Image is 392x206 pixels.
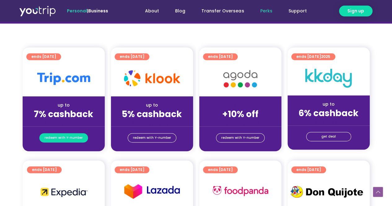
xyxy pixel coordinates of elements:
span: | [67,8,108,14]
a: Business [88,8,108,14]
div: (for stays only) [116,120,188,126]
a: ends [DATE] [115,53,149,60]
a: redeem with Y-number [128,133,176,142]
div: (for stays only) [293,119,365,125]
div: up to [116,102,188,108]
span: ends [DATE] [32,166,57,173]
a: ends [DATE] [203,166,238,173]
strong: +10% off [222,108,258,120]
span: redeem with Y-number [133,134,171,142]
a: ends [DATE] [26,53,61,60]
a: get deal [306,132,351,141]
div: up to [293,101,365,107]
a: Support [280,5,315,17]
a: Blog [167,5,193,17]
a: ends [DATE] [203,53,238,60]
a: redeem with Y-number [39,133,88,142]
a: ends [DATE] [27,166,62,173]
div: (for stays only) [204,120,276,126]
a: Sign up [339,6,372,16]
span: ends [DATE] [296,166,321,173]
strong: 5% cashback [122,108,182,120]
span: get deal [321,132,336,141]
a: redeem with Y-number [216,133,265,142]
span: up to [235,102,246,108]
span: redeem with Y-number [45,134,83,142]
strong: 6% cashback [298,107,359,119]
a: ends [DATE] [115,166,149,173]
a: ends [DATE]2025 [291,53,335,60]
span: ends [DATE] [120,166,144,173]
span: 2025 [321,54,330,59]
span: Sign up [347,8,364,14]
span: ends [DATE] [296,53,330,60]
div: up to [28,102,100,108]
a: Transfer Overseas [193,5,252,17]
a: ends [DATE] [291,166,326,173]
span: Personal [67,8,87,14]
span: ends [DATE] [208,53,233,60]
nav: Menu [125,5,315,17]
span: ends [DATE] [31,53,56,60]
a: About [137,5,167,17]
span: ends [DATE] [208,166,233,173]
a: Perks [252,5,280,17]
span: ends [DATE] [120,53,144,60]
span: redeem with Y-number [221,134,259,142]
div: (for stays only) [28,120,100,126]
strong: 7% cashback [34,108,93,120]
